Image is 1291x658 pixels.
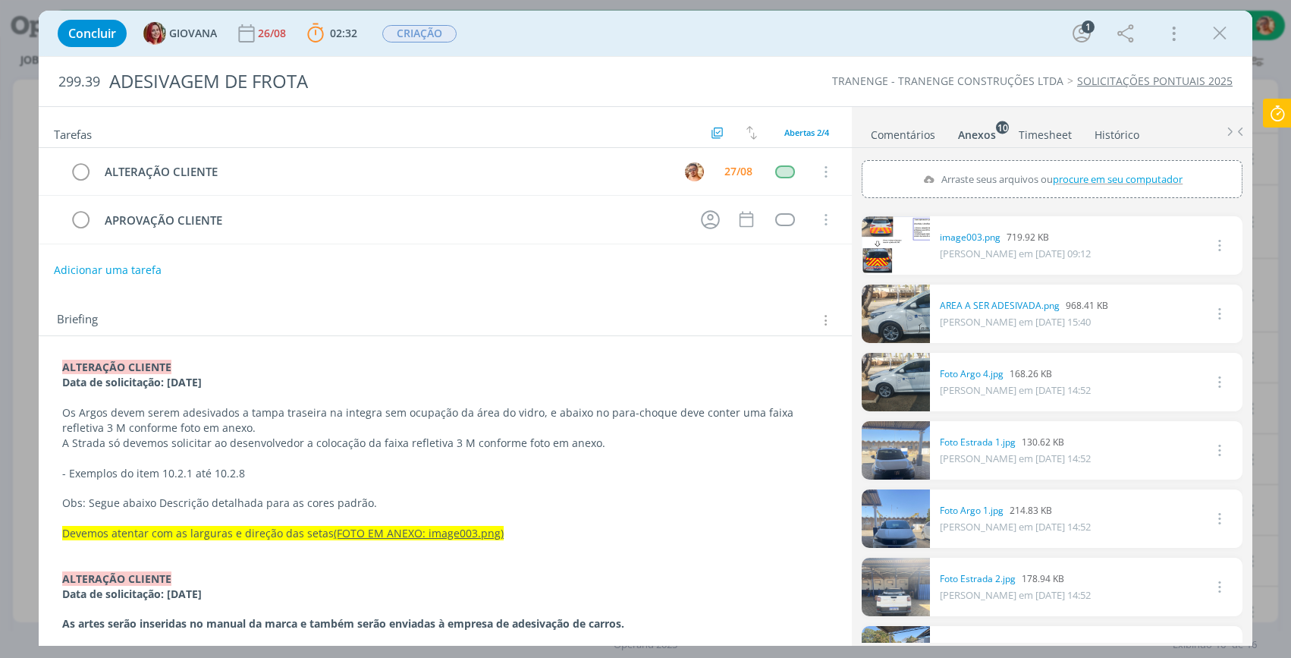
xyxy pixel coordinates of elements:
a: Histórico [1094,121,1140,143]
span: Tarefas [54,124,92,142]
u: (FOTO EM ANEXO: image003.png) [334,526,504,540]
a: Foto Argo 4.jpg [940,367,1004,381]
span: 299.39 [58,74,100,90]
a: Foto Estrada 2.jpg [940,572,1016,586]
div: ALTERAÇÃO CLIENTE [98,162,671,181]
button: Concluir [58,20,127,47]
a: Foto Estrada 3.jpg [940,641,1016,654]
span: 02:32 [330,26,357,40]
p: Os Argos devem serem adesivados a tampa traseira na integra sem ocupação da área do vidro, e abai... [62,405,828,436]
a: Timesheet [1018,121,1073,143]
span: Abertas 2/4 [784,127,829,138]
div: 27/08 [724,166,752,177]
button: 02:32 [303,21,361,46]
div: 174.79 KB [940,641,1091,654]
div: 1 [1082,20,1095,33]
div: 968.41 KB [940,299,1108,313]
label: Arraste seus arquivos ou [916,169,1187,189]
a: Comentários [870,121,936,143]
img: G [143,22,166,45]
span: GIOVANA [169,28,217,39]
button: V [683,160,705,183]
strong: Data de solicitação: [DATE] [62,375,202,389]
p: - Exemplos do item 10.2.1 até 10.2.8 [62,466,828,481]
div: dialog [39,11,1252,646]
div: Anexos [958,128,996,143]
p: Obs: Segue abaixo Descrição detalhada para as cores padrão. [62,496,828,511]
strong: ALTERAÇÃO CLIENTE [62,571,171,586]
div: 178.94 KB [940,572,1091,586]
button: 1 [1070,21,1094,46]
a: Foto Argo 1.jpg [940,504,1004,518]
div: 26/08 [258,28,289,39]
div: APROVAÇÃO CLIENTE [98,211,686,230]
a: SOLICITAÇÕES PONTUAIS 2025 [1077,74,1233,88]
span: [PERSON_NAME] em [DATE] 14:52 [940,452,1091,465]
span: Concluir [68,27,116,39]
button: GGIOVANA [143,22,217,45]
span: [PERSON_NAME] em [DATE] 14:52 [940,383,1091,397]
img: V [685,162,704,181]
span: Briefing [57,310,98,330]
span: procure em seu computador [1053,172,1183,186]
button: Adicionar uma tarefa [53,257,162,284]
strong: As artes serão inseridas no manual da marca e também serão enviadas à empresa de adesivação de ca... [62,616,624,631]
span: [PERSON_NAME] em [DATE] 14:52 [940,520,1091,534]
p: A Strada só devemos solicitar ao desenvolvedor a colocação da faixa refletiva 3 M conforme foto e... [62,436,828,451]
a: TRANENGE - TRANENGE CONSTRUÇÕES LTDA [832,74,1063,88]
div: 168.26 KB [940,367,1091,381]
span: [PERSON_NAME] em [DATE] 09:12 [940,247,1091,260]
span: Devemos atentar com as larguras e direção das setas [62,526,334,540]
a: image003.png [940,231,1000,244]
span: CRIAÇÃO [382,25,457,43]
strong: ALTERAÇÃO CLIENTE [62,360,171,374]
sup: 10 [996,121,1009,134]
a: Foto Estrada 1.jpg [940,436,1016,449]
div: ADESIVAGEM DE FROTA [103,63,737,100]
span: [PERSON_NAME] em [DATE] 14:52 [940,588,1091,602]
img: arrow-down-up.svg [746,126,757,140]
div: 719.92 KB [940,231,1091,244]
div: 214.83 KB [940,504,1091,518]
span: [PERSON_NAME] em [DATE] 15:40 [940,315,1091,329]
strong: Data de solicitação: [DATE] [62,587,202,601]
a: AREA A SER ADESIVADA.png [940,299,1060,313]
div: 130.62 KB [940,436,1091,449]
button: CRIAÇÃO [382,24,457,43]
